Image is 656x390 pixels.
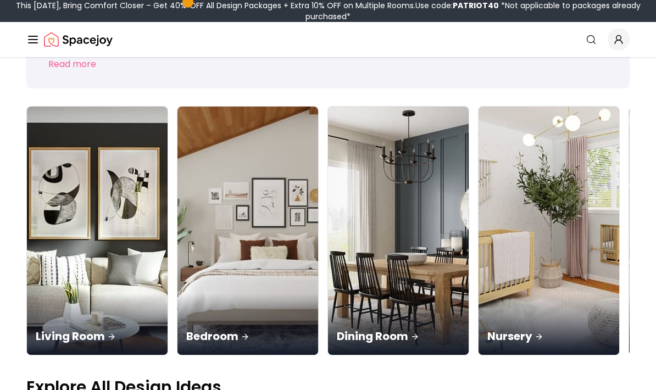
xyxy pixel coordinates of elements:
[327,106,469,355] a: Dining RoomDining Room
[177,107,318,355] img: Bedroom
[479,107,619,355] img: Nursery
[48,58,96,71] button: Read more
[186,328,309,344] p: Bedroom
[44,29,113,51] img: Spacejoy Logo
[328,107,469,355] img: Dining Room
[26,106,168,355] a: Living RoomLiving Room
[177,106,319,355] a: BedroomBedroom
[478,106,620,355] a: NurseryNursery
[27,107,168,355] img: Living Room
[487,328,610,344] p: Nursery
[337,328,460,344] p: Dining Room
[36,328,159,344] p: Living Room
[44,29,113,51] a: Spacejoy
[26,22,630,57] nav: Global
